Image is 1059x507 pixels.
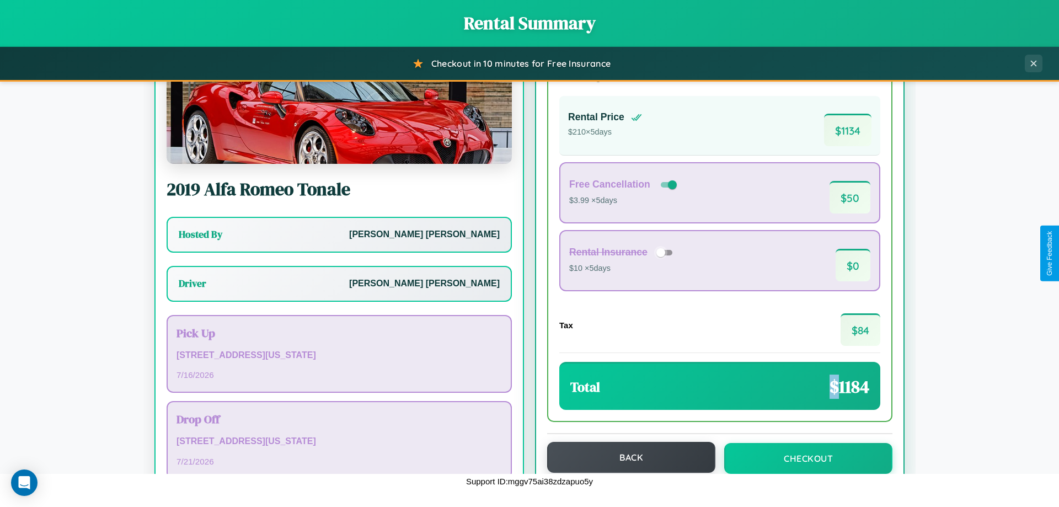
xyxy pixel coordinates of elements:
[841,313,880,346] span: $ 84
[167,54,512,164] img: Alfa Romeo Tonale
[466,474,593,489] p: Support ID: mggv75ai38zdzapuo5y
[176,325,502,341] h3: Pick Up
[1046,231,1053,276] div: Give Feedback
[568,125,642,140] p: $ 210 × 5 days
[176,367,502,382] p: 7 / 16 / 2026
[559,321,573,330] h4: Tax
[176,411,502,427] h3: Drop Off
[179,228,222,241] h3: Hosted By
[569,261,676,276] p: $10 × 5 days
[167,177,512,201] h2: 2019 Alfa Romeo Tonale
[830,181,870,214] span: $ 50
[570,378,600,396] h3: Total
[568,111,624,123] h4: Rental Price
[176,434,502,450] p: [STREET_ADDRESS][US_STATE]
[11,11,1048,35] h1: Rental Summary
[349,227,500,243] p: [PERSON_NAME] [PERSON_NAME]
[569,194,679,208] p: $3.99 × 5 days
[176,348,502,364] p: [STREET_ADDRESS][US_STATE]
[431,58,611,69] span: Checkout in 10 minutes for Free Insurance
[179,277,206,290] h3: Driver
[176,454,502,469] p: 7 / 21 / 2026
[349,276,500,292] p: [PERSON_NAME] [PERSON_NAME]
[569,247,648,258] h4: Rental Insurance
[836,249,870,281] span: $ 0
[547,442,715,473] button: Back
[11,469,38,496] div: Open Intercom Messenger
[824,114,871,146] span: $ 1134
[830,375,869,399] span: $ 1184
[724,443,892,474] button: Checkout
[569,179,650,190] h4: Free Cancellation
